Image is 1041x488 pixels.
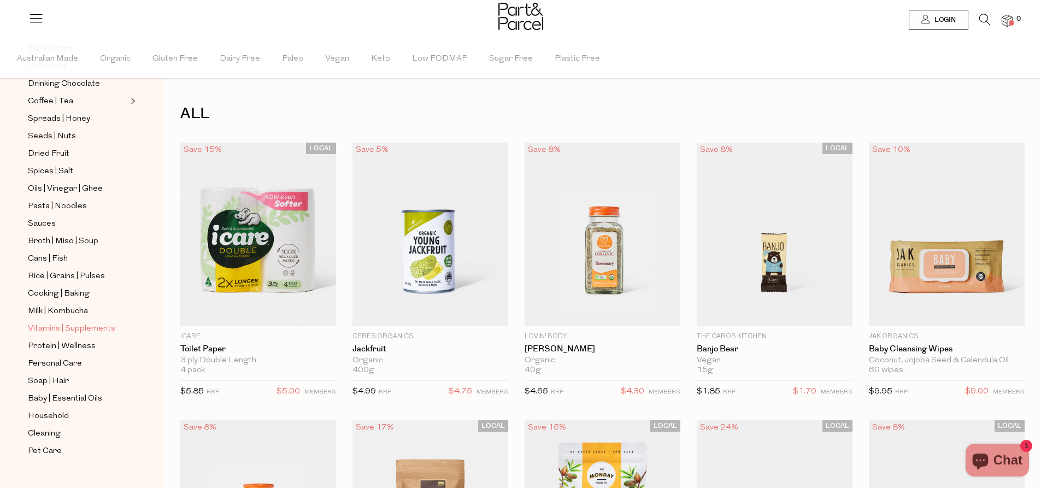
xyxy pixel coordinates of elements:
span: Vitamins | Supplements [28,322,115,336]
span: Rice | Grains | Pulses [28,270,105,283]
span: $4.99 [352,387,376,396]
div: Save 15% [525,420,569,435]
small: MEMBERS [821,389,852,395]
img: Baby Cleansing Wipes [869,143,1025,326]
a: Protein | Wellness [28,339,127,353]
div: Save 5% [352,143,392,157]
span: Spreads | Honey [28,113,90,126]
a: Cans | Fish [28,252,127,266]
span: Sugar Free [489,40,533,78]
a: Baby Cleansing Wipes [869,344,1025,354]
small: RRP [207,389,219,395]
span: 4 pack [180,366,205,375]
span: Cooking | Baking [28,287,90,301]
span: Login [932,15,956,25]
div: Save 8% [525,143,564,157]
span: LOCAL [822,143,852,154]
a: Milk | Kombucha [28,304,127,318]
a: Broth | Miso | Soup [28,234,127,248]
span: Protein | Wellness [28,340,96,353]
div: Save 10% [869,143,914,157]
p: Ceres Organics [352,332,508,342]
span: Personal Care [28,357,82,371]
inbox-online-store-chat: Shopify online store chat [962,444,1032,479]
img: Toilet Paper [180,143,336,326]
a: Rice | Grains | Pulses [28,269,127,283]
span: $4.75 [449,385,472,399]
span: Coffee | Tea [28,95,73,108]
span: LOCAL [650,420,680,432]
span: Pasta | Noodles [28,200,87,213]
div: Save 8% [180,420,220,435]
a: Spreads | Honey [28,112,127,126]
img: Rosemary [525,143,680,326]
a: Household [28,409,127,423]
span: 400g [352,366,374,375]
span: Keto [371,40,390,78]
a: Coffee | Tea [28,95,127,108]
div: Organic [525,356,680,366]
span: Dairy Free [220,40,260,78]
a: Pet Care [28,444,127,458]
small: RRP [551,389,563,395]
span: 15g [697,366,713,375]
a: Pasta | Noodles [28,199,127,213]
small: RRP [895,389,908,395]
button: Expand/Collapse Coffee | Tea [128,95,136,108]
span: $9.00 [965,385,989,399]
a: Sauces [28,217,127,231]
span: $4.65 [525,387,548,396]
div: Vegan [697,356,852,366]
span: LOCAL [995,420,1025,432]
span: Plastic Free [555,40,600,78]
span: Pet Care [28,445,62,458]
span: Spices | Salt [28,165,73,178]
small: RRP [723,389,736,395]
span: Household [28,410,69,423]
a: Cleaning [28,427,127,440]
div: Organic [352,356,508,366]
span: $5.85 [180,387,204,396]
a: Vitamins | Supplements [28,322,127,336]
span: 0 [1014,14,1024,24]
a: Spices | Salt [28,164,127,178]
span: Cleaning [28,427,61,440]
span: Broth | Miso | Soup [28,235,98,248]
img: Jackfruit [352,143,508,326]
small: MEMBERS [993,389,1025,395]
div: Save 17% [352,420,397,435]
span: $5.00 [277,385,300,399]
a: Cooking | Baking [28,287,127,301]
a: Oils | Vinegar | Ghee [28,182,127,196]
a: Banjo Bear [697,344,852,354]
div: Save 15% [180,143,225,157]
span: LOCAL [478,420,508,432]
span: $9.95 [869,387,892,396]
span: 60 wipes [869,366,903,375]
a: Baby | Essential Oils [28,392,127,405]
a: Toilet Paper [180,344,336,354]
span: LOCAL [822,420,852,432]
span: Dried Fruit [28,148,69,161]
h1: ALL [180,101,1025,126]
a: Login [909,10,968,30]
span: Soap | Hair [28,375,69,388]
span: Sauces [28,217,56,231]
span: Drinking Chocolate [28,78,100,91]
small: RRP [379,389,391,395]
span: $4.30 [621,385,644,399]
div: 3 ply Double Length [180,356,336,366]
img: Banjo Bear [697,143,852,326]
a: [PERSON_NAME] [525,344,680,354]
a: Dried Fruit [28,147,127,161]
a: Personal Care [28,357,127,371]
span: Cans | Fish [28,252,68,266]
span: Milk | Kombucha [28,305,88,318]
p: The Carob Kitchen [697,332,852,342]
p: icare [180,332,336,342]
small: MEMBERS [477,389,508,395]
span: Seeds | Nuts [28,130,76,143]
small: MEMBERS [304,389,336,395]
span: Australian Made [17,40,78,78]
div: Coconut, Jojoba Seed & Calendula Oil [869,356,1025,366]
